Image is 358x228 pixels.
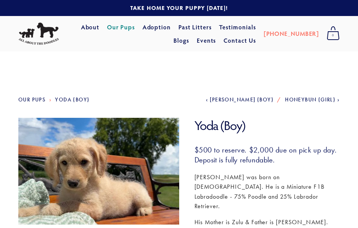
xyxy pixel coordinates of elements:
a: About [81,20,100,34]
a: [PERSON_NAME] (Boy) [206,96,274,103]
a: Blogs [173,34,189,47]
a: Adoption [143,20,171,34]
a: Contact Us [224,34,256,47]
h1: Yoda (Boy) [194,118,340,133]
a: 0 items in cart [323,24,343,43]
a: [PHONE_NUMBER] [264,27,319,41]
a: Yoda (Boy) [55,96,89,103]
span: 0 [327,31,340,40]
span: Honeybun (Girl) [285,96,335,103]
p: His Mother is Zulu & Father is [PERSON_NAME]. [194,217,340,227]
span: [PERSON_NAME] (Boy) [210,96,274,103]
a: Past Litters [178,23,212,31]
p: [PERSON_NAME] was born on [DEMOGRAPHIC_DATA]. He is a Miniature F1B Labradoodle - 75% Poodle and ... [194,172,340,211]
a: Our Pups [18,96,45,103]
h3: $500 to reserve. $2,000 due on pick up day. Deposit is fully refundable. [194,145,340,165]
a: Events [197,34,216,47]
a: Honeybun (Girl) [285,96,340,103]
a: Testimonials [219,20,256,34]
a: Our Pups [107,20,135,34]
img: All About The Doodles [18,22,59,45]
